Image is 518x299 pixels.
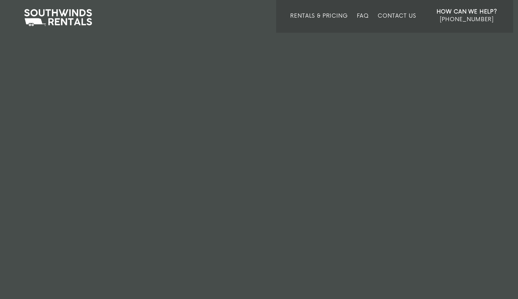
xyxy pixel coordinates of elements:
strong: How Can We Help? [437,9,497,15]
span: [PHONE_NUMBER] [440,16,494,23]
a: Rentals & Pricing [290,13,348,33]
a: FAQ [357,13,369,33]
img: Southwinds Rentals Logo [21,8,95,28]
a: Contact Us [378,13,416,33]
a: How Can We Help? [PHONE_NUMBER] [437,8,497,28]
